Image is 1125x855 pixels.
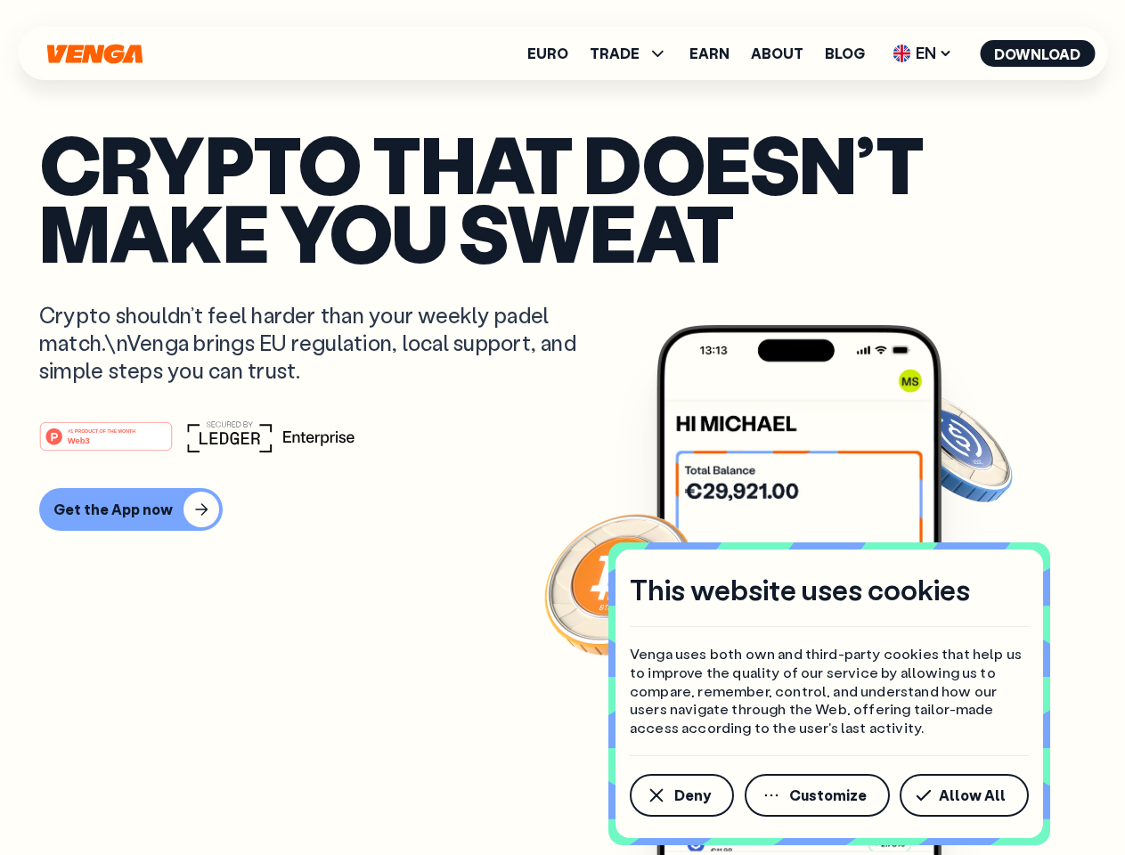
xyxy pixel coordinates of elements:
a: Earn [689,46,730,61]
p: Crypto that doesn’t make you sweat [39,129,1086,265]
button: Download [980,40,1095,67]
span: EN [886,39,958,68]
h4: This website uses cookies [630,571,970,608]
svg: Home [45,44,144,64]
img: Bitcoin [541,503,701,664]
div: Get the App now [53,501,173,518]
a: Get the App now [39,488,1086,531]
a: #1 PRODUCT OF THE MONTHWeb3 [39,432,173,455]
img: USDC coin [888,383,1016,511]
span: Allow All [939,788,1006,802]
span: TRADE [590,46,640,61]
button: Get the App now [39,488,223,531]
button: Customize [745,774,890,817]
span: Customize [789,788,867,802]
img: flag-uk [893,45,910,62]
button: Allow All [900,774,1029,817]
tspan: Web3 [68,435,90,444]
span: TRADE [590,43,668,64]
a: Euro [527,46,568,61]
tspan: #1 PRODUCT OF THE MONTH [68,427,135,433]
p: Crypto shouldn’t feel harder than your weekly padel match.\nVenga brings EU regulation, local sup... [39,301,602,385]
a: Blog [825,46,865,61]
p: Venga uses both own and third-party cookies that help us to improve the quality of our service by... [630,645,1029,737]
span: Deny [674,788,711,802]
a: About [751,46,803,61]
button: Deny [630,774,734,817]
